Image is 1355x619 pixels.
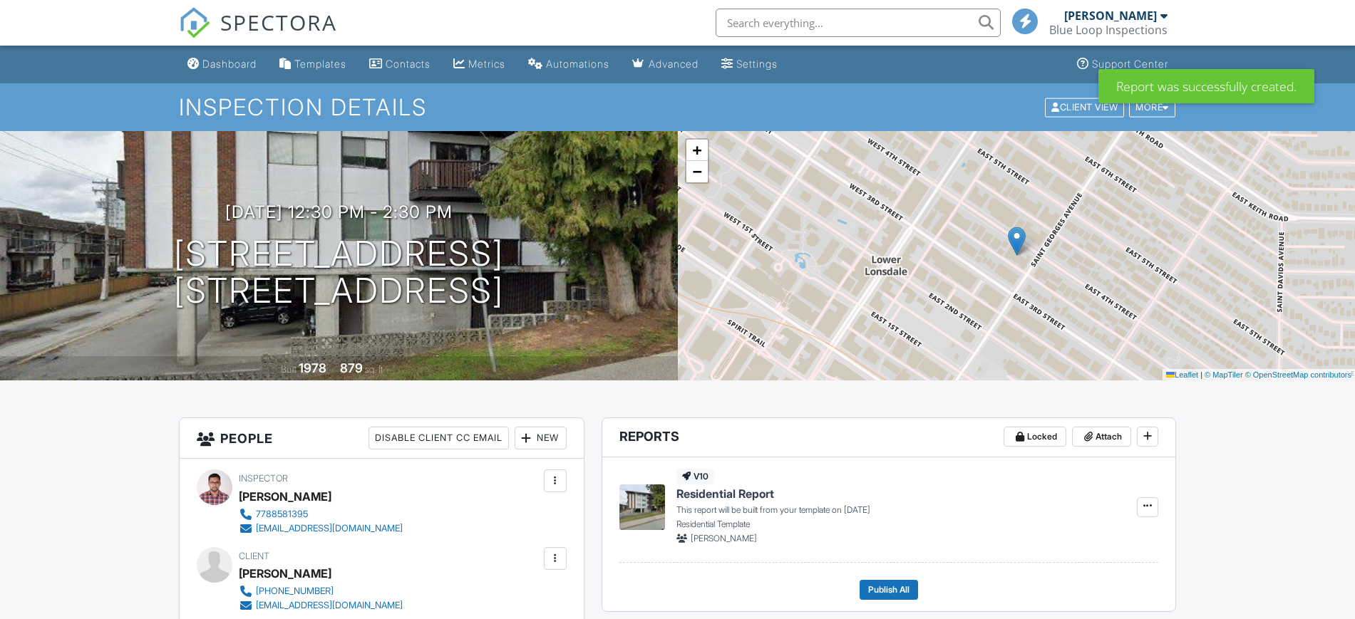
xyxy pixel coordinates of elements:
h1: [STREET_ADDRESS] [STREET_ADDRESS] [174,235,504,311]
div: 879 [340,360,363,375]
a: © MapTiler [1205,370,1243,379]
a: Contacts [364,51,436,78]
div: [PHONE_NUMBER] [256,586,334,597]
a: Advanced [627,51,704,78]
a: Leaflet [1166,370,1198,379]
a: [EMAIL_ADDRESS][DOMAIN_NAME] [239,598,403,613]
div: New [515,427,567,449]
span: Built [281,364,297,375]
div: [PERSON_NAME] [239,563,331,584]
div: Support Center [1092,58,1168,70]
span: Client [239,551,269,561]
span: SPECTORA [220,7,337,37]
div: Metrics [468,58,505,70]
span: Inspector [239,473,288,484]
div: Client View [1045,98,1124,117]
div: Templates [294,58,346,70]
a: Templates [274,51,352,78]
span: − [692,162,701,180]
h3: [DATE] 12:30 pm - 2:30 pm [225,202,453,222]
div: Dashboard [202,58,257,70]
img: Marker [1008,227,1026,256]
a: SPECTORA [179,19,337,49]
span: sq. ft. [365,364,385,375]
a: [EMAIL_ADDRESS][DOMAIN_NAME] [239,521,403,536]
div: Advanced [649,58,699,70]
div: [PERSON_NAME] [239,486,331,507]
img: The Best Home Inspection Software - Spectora [179,7,210,38]
div: 7788581395 [256,509,308,520]
div: Contacts [386,58,431,70]
div: 1978 [299,360,326,375]
a: Support Center [1071,51,1174,78]
h1: Inspection Details [179,95,1177,120]
a: [PHONE_NUMBER] [239,584,403,598]
input: Search everything... [716,9,1001,37]
span: | [1200,370,1202,379]
a: Dashboard [182,51,262,78]
a: 7788581395 [239,507,403,521]
a: Zoom in [686,140,708,161]
a: © OpenStreetMap contributors [1245,370,1351,379]
div: More [1129,98,1175,117]
div: Automations [546,58,609,70]
div: Report was successfully created. [1098,69,1314,103]
a: Zoom out [686,161,708,182]
div: [PERSON_NAME] [1064,9,1157,23]
a: Automations (Basic) [522,51,615,78]
div: [EMAIL_ADDRESS][DOMAIN_NAME] [256,523,403,534]
a: Settings [716,51,783,78]
div: [EMAIL_ADDRESS][DOMAIN_NAME] [256,600,403,611]
div: Blue Loop Inspections [1049,23,1168,37]
h3: People [180,418,584,459]
span: + [692,141,701,159]
a: Metrics [448,51,511,78]
div: Disable Client CC Email [369,427,509,449]
div: Settings [736,58,778,70]
a: Client View [1044,101,1128,112]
